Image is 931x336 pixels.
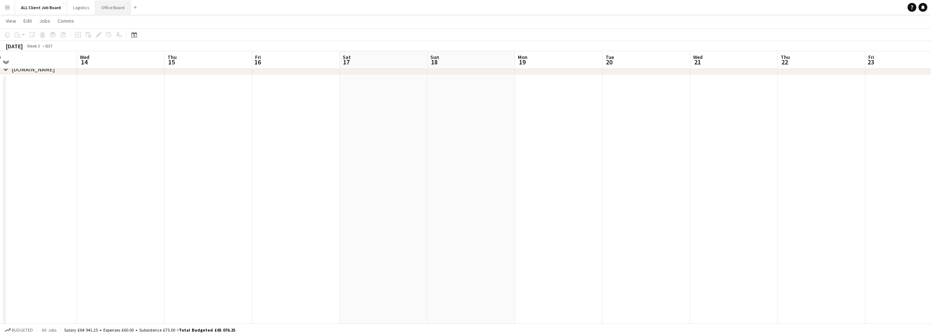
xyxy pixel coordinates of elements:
[693,54,703,60] span: Wed
[255,54,261,60] span: Fri
[3,16,19,26] a: View
[868,54,874,60] span: Fri
[781,54,790,60] span: Thu
[6,42,23,50] div: [DATE]
[64,327,235,333] div: Salary £64 941.25 + Expenses £60.00 + Subsistence £75.00 =
[40,327,58,333] span: All jobs
[6,18,16,24] span: View
[36,16,53,26] a: Jobs
[604,58,614,66] span: 20
[55,16,77,26] a: Comms
[80,54,89,60] span: Wed
[24,43,43,49] span: Week 3
[606,54,614,60] span: Tue
[867,58,874,66] span: 23
[517,58,527,66] span: 19
[518,54,527,60] span: Mon
[67,0,95,15] button: Logistics
[780,58,790,66] span: 22
[58,18,74,24] span: Comms
[4,326,34,334] button: Budgeted
[39,18,50,24] span: Jobs
[79,58,89,66] span: 14
[21,16,35,26] a: Edit
[45,43,53,49] div: BST
[95,0,131,15] button: Office Board
[429,58,439,66] span: 18
[430,54,439,60] span: Sun
[15,0,67,15] button: ALL Client Job Board
[23,18,32,24] span: Edit
[342,58,351,66] span: 17
[12,328,33,333] span: Budgeted
[343,54,351,60] span: Sat
[692,58,703,66] span: 21
[254,58,261,66] span: 16
[168,54,177,60] span: Thu
[179,327,235,333] span: Total Budgeted £65 076.25
[166,58,177,66] span: 15
[12,66,55,73] div: [DOMAIN_NAME]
